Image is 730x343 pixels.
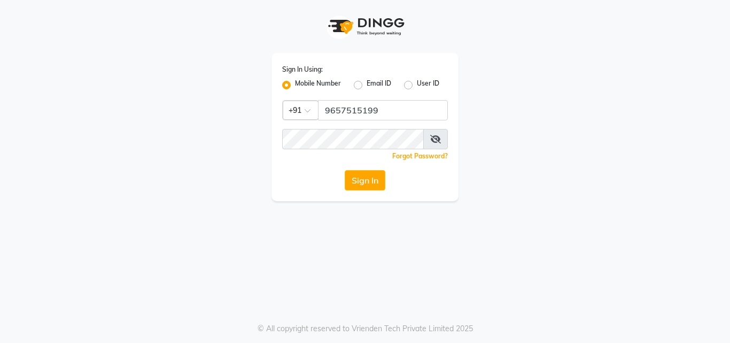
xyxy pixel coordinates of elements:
[322,11,408,42] img: logo1.svg
[367,79,391,92] label: Email ID
[345,170,385,190] button: Sign In
[318,100,448,120] input: Username
[282,129,424,149] input: Username
[417,79,439,92] label: User ID
[282,65,323,74] label: Sign In Using:
[295,79,341,92] label: Mobile Number
[392,152,448,160] a: Forgot Password?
